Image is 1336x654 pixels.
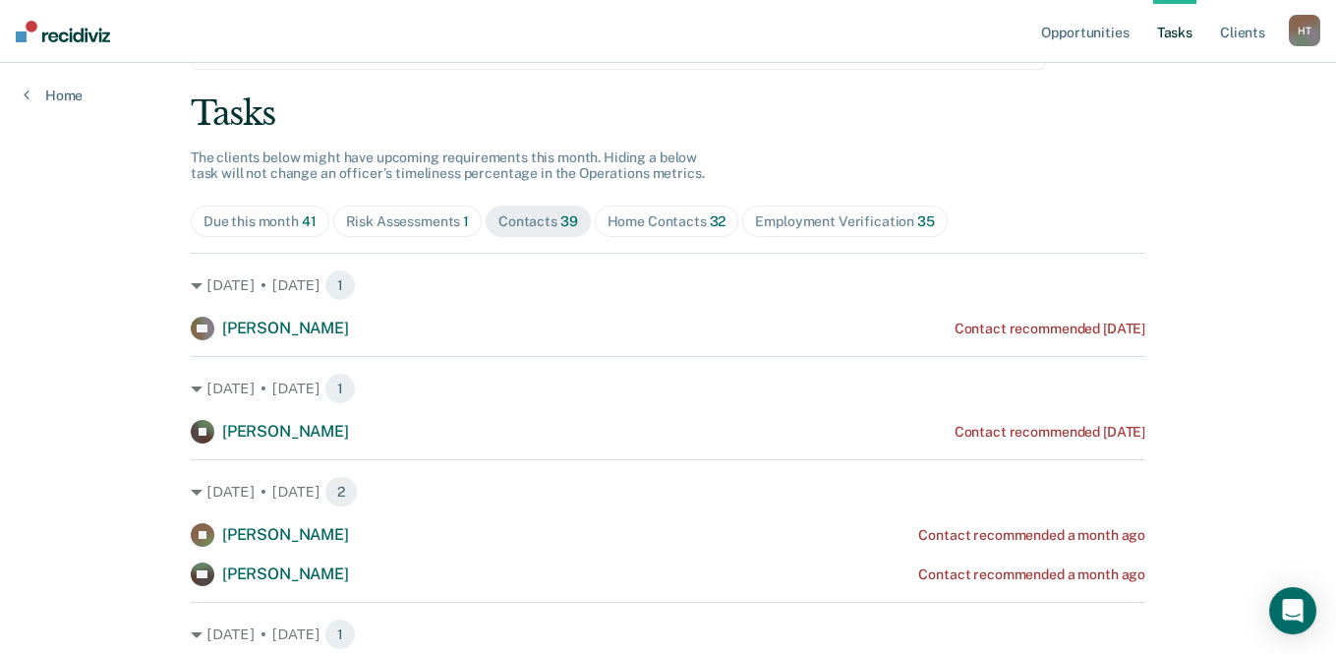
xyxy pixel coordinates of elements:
[346,213,470,230] div: Risk Assessments
[24,87,83,104] a: Home
[191,93,1145,134] div: Tasks
[1289,15,1320,46] button: HT
[222,422,349,441] span: [PERSON_NAME]
[222,319,349,337] span: [PERSON_NAME]
[955,321,1145,337] div: Contact recommended [DATE]
[324,269,356,301] span: 1
[203,213,317,230] div: Due this month
[560,213,578,229] span: 39
[191,269,1145,301] div: [DATE] • [DATE] 1
[1289,15,1320,46] div: H T
[191,476,1145,507] div: [DATE] • [DATE] 2
[191,373,1145,404] div: [DATE] • [DATE] 1
[710,213,726,229] span: 32
[324,373,356,404] span: 1
[955,424,1145,441] div: Contact recommended [DATE]
[222,525,349,544] span: [PERSON_NAME]
[463,213,469,229] span: 1
[16,21,110,42] img: Recidiviz
[755,213,934,230] div: Employment Verification
[1269,587,1316,634] div: Open Intercom Messenger
[608,213,726,230] div: Home Contacts
[222,565,349,583] span: [PERSON_NAME]
[324,619,356,650] span: 1
[917,213,935,229] span: 35
[498,213,578,230] div: Contacts
[918,566,1145,583] div: Contact recommended a month ago
[302,213,317,229] span: 41
[191,149,705,182] span: The clients below might have upcoming requirements this month. Hiding a below task will not chang...
[918,527,1145,544] div: Contact recommended a month ago
[191,619,1145,650] div: [DATE] • [DATE] 1
[324,476,358,507] span: 2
